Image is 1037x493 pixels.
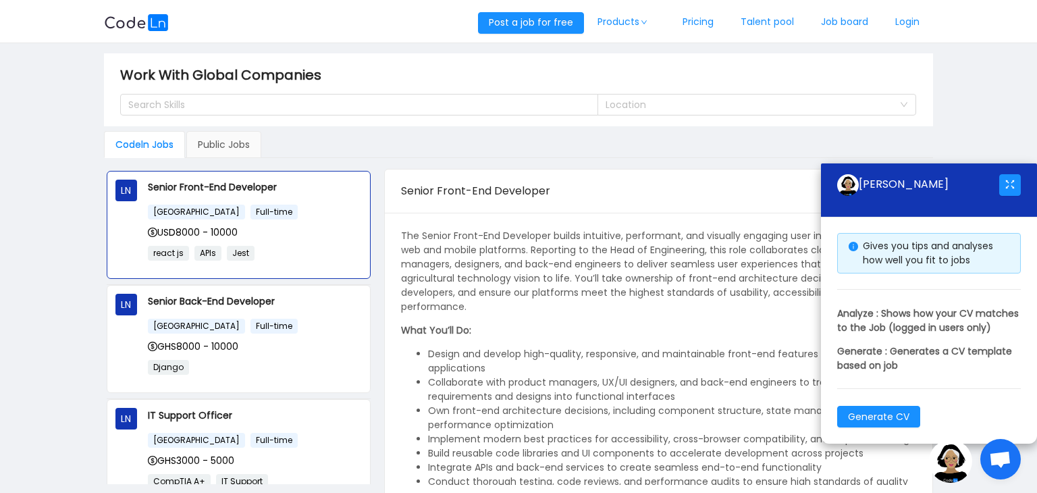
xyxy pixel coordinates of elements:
[428,347,917,375] li: Design and develop high-quality, responsive, and maintainable front-end features for web and mobi...
[148,360,189,375] span: Django
[401,183,550,199] span: Senior Front-End Developer
[216,474,268,489] span: IT Support
[837,174,999,196] div: [PERSON_NAME]
[837,344,1021,373] p: Generate : Generates a CV template based on job
[641,19,649,26] i: icon: down
[863,239,993,267] span: Gives you tips and analyses how well you fit to jobs
[428,432,917,446] li: Implement modern best practices for accessibility, cross-browser compatibility, and responsive de...
[148,408,362,423] p: IT Support Officer
[478,16,584,29] a: Post a job for free
[428,446,917,461] li: Build reusable code libraries and UI components to accelerate development across projects
[186,131,261,158] div: Public Jobs
[148,228,157,237] i: icon: dollar
[837,174,859,196] img: ground.ddcf5dcf.png
[194,246,221,261] span: APIs
[148,226,238,239] span: USD8000 - 10000
[121,294,131,315] span: LN
[837,406,920,427] button: Generate CV
[148,474,211,489] span: CompTIA A+
[401,229,917,314] p: The Senior Front-End Developer builds intuitive, performant, and visually engaging user interface...
[250,433,298,448] span: Full-time
[849,242,858,251] i: icon: info-circle
[148,342,157,351] i: icon: dollar
[227,246,255,261] span: Jest
[148,454,234,467] span: GHS3000 - 5000
[478,12,584,34] button: Post a job for free
[148,340,238,353] span: GHS8000 - 10000
[428,375,917,404] li: Collaborate with product managers, UX/UI designers, and back-end engineers to translate requireme...
[148,319,245,334] span: [GEOGRAPHIC_DATA]
[250,319,298,334] span: Full-time
[128,98,578,111] div: Search Skills
[120,64,329,86] span: Work With Global Companies
[121,180,131,201] span: LN
[148,433,245,448] span: [GEOGRAPHIC_DATA]
[980,439,1021,479] div: Open chat
[929,440,972,483] img: ground.ddcf5dcf.png
[148,456,157,465] i: icon: dollar
[900,101,908,110] i: icon: down
[121,408,131,430] span: LN
[837,307,1021,335] p: Analyze : Shows how your CV matches to the Job (logged in users only)
[428,404,917,432] li: Own front-end architecture decisions, including component structure, state management, and perfor...
[148,180,362,194] p: Senior Front-End Developer
[428,461,917,475] li: Integrate APIs and back-end services to create seamless end-to-end functionality
[104,14,169,31] img: logobg.f302741d.svg
[104,131,185,158] div: Codeln Jobs
[999,174,1021,196] button: icon: fullscreen
[250,205,298,219] span: Full-time
[148,294,362,309] p: Senior Back-End Developer
[401,323,471,337] strong: What You’ll Do:
[606,98,893,111] div: Location
[148,205,245,219] span: [GEOGRAPHIC_DATA]
[148,246,189,261] span: react js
